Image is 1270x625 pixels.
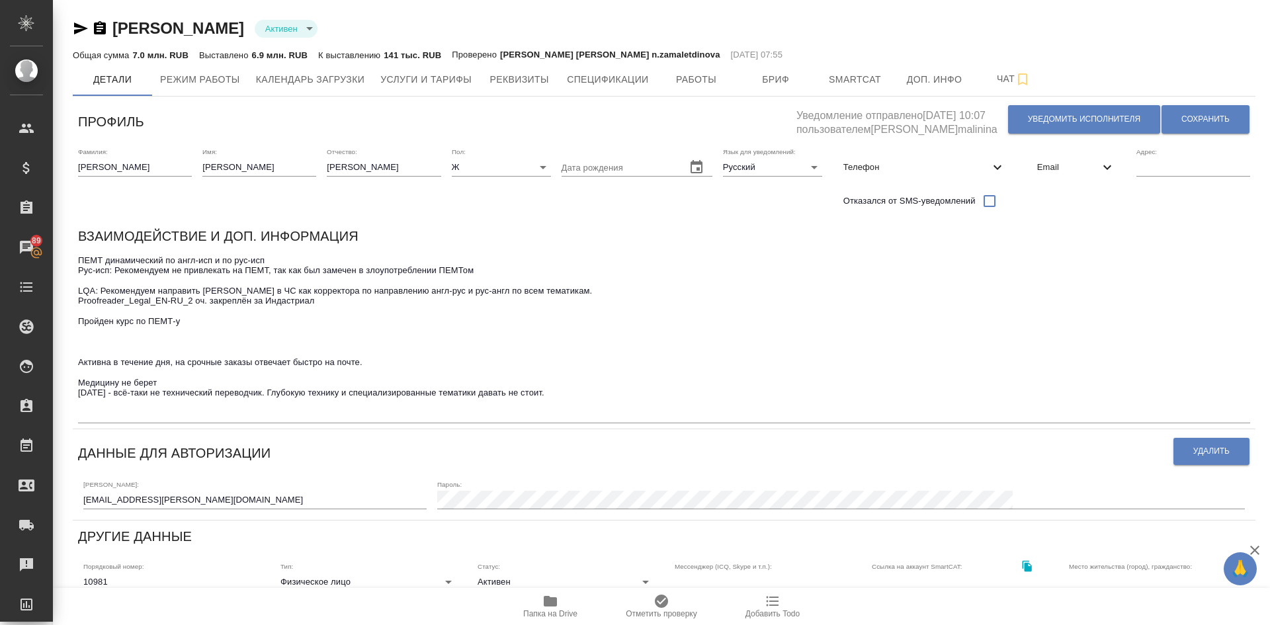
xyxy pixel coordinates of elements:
[487,71,551,88] span: Реквизиты
[199,50,252,60] p: Выставлено
[824,71,887,88] span: Smartcat
[1037,161,1099,174] span: Email
[478,563,500,570] label: Статус:
[24,234,49,247] span: 89
[606,588,717,625] button: Отметить проверку
[78,148,108,155] label: Фамилия:
[1008,105,1160,134] button: Уведомить исполнителя
[452,48,500,62] p: Проверено
[796,102,1007,137] h5: Уведомление отправлено [DATE] 10:07 пользователем [PERSON_NAME]malinina
[744,71,808,88] span: Бриф
[872,563,962,570] label: Ссылка на аккаунт SmartCAT:
[675,563,772,570] label: Мессенджер (ICQ, Skype и т.п.):
[83,481,139,487] label: [PERSON_NAME]:
[1013,552,1040,579] button: Скопировать ссылку
[78,255,1250,419] textarea: ПЕМТ динамический по англ-исп и по рус-исп Рус-исп: Рекомендуем не привлекать на ПЕМТ, так как бы...
[1229,555,1251,583] span: 🙏
[731,48,783,62] p: [DATE] 07:55
[567,71,648,88] span: Спецификации
[255,20,317,38] div: Активен
[723,148,796,155] label: Язык для уведомлений:
[380,71,472,88] span: Услуги и тарифы
[81,71,144,88] span: Детали
[1173,438,1249,465] button: Удалить
[252,50,308,60] p: 6.9 млн. RUB
[452,148,466,155] label: Пол:
[745,609,800,618] span: Добавить Todo
[523,609,577,618] span: Папка на Drive
[1027,153,1126,182] div: Email
[495,588,606,625] button: Папка на Drive
[78,442,271,464] h6: Данные для авторизации
[132,50,188,60] p: 7.0 млн. RUB
[665,71,728,88] span: Работы
[83,563,144,570] label: Порядковый номер:
[843,194,976,208] span: Отказался от SMS-уведомлений
[1015,71,1031,87] svg: Подписаться
[1028,114,1140,125] span: Уведомить исполнителя
[626,609,697,618] span: Отметить проверку
[478,573,654,591] div: Активен
[78,226,359,247] h6: Взаимодействие и доп. информация
[833,153,1016,182] div: Телефон
[384,50,441,60] p: 141 тыс. RUB
[78,111,144,132] h6: Профиль
[73,50,132,60] p: Общая сумма
[3,231,50,264] a: 89
[723,158,822,177] div: Русский
[202,148,217,155] label: Имя:
[903,71,966,88] span: Доп. инфо
[73,21,89,36] button: Скопировать ссылку для ЯМессенджера
[318,50,384,60] p: К выставлению
[92,21,108,36] button: Скопировать ссылку
[1224,552,1257,585] button: 🙏
[160,71,240,88] span: Режим работы
[112,19,244,37] a: [PERSON_NAME]
[437,481,462,487] label: Пароль:
[280,573,456,591] div: Физическое лицо
[1069,563,1192,570] label: Место жительства (город), гражданство:
[261,23,302,34] button: Активен
[1193,446,1230,457] span: Удалить
[1181,114,1230,125] span: Сохранить
[256,71,365,88] span: Календарь загрузки
[1136,148,1157,155] label: Адрес:
[280,563,293,570] label: Тип:
[982,71,1046,87] span: Чат
[843,161,990,174] span: Телефон
[78,526,192,547] h6: Другие данные
[452,158,551,177] div: Ж
[327,148,357,155] label: Отчество:
[1162,105,1249,134] button: Сохранить
[500,48,720,62] p: [PERSON_NAME] [PERSON_NAME] n.zamaletdinova
[717,588,828,625] button: Добавить Todo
